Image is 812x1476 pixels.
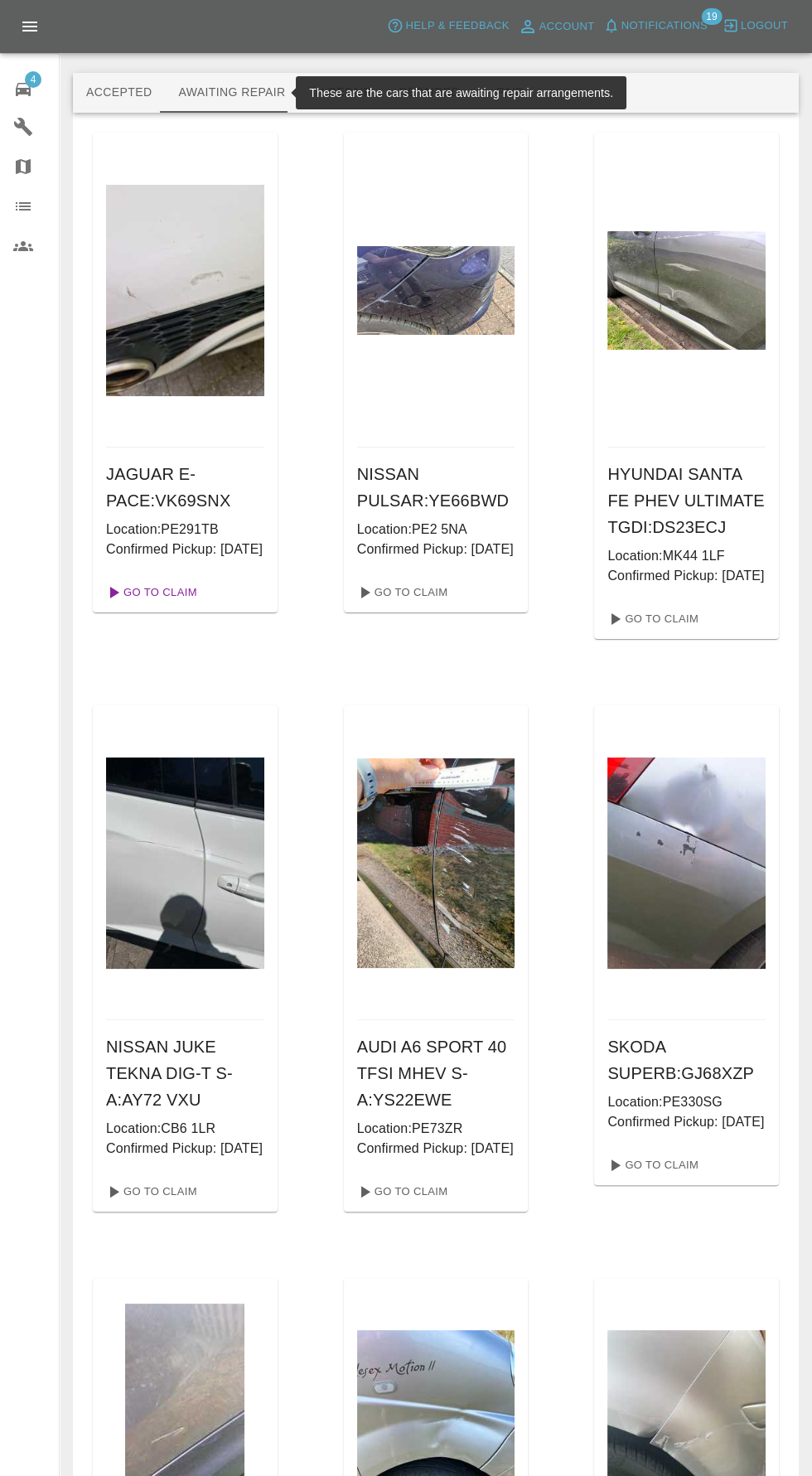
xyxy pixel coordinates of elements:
[607,1092,766,1112] p: Location: PE330SG
[701,8,722,25] span: 19
[607,566,766,586] p: Confirmed Pickup: [DATE]
[299,73,386,113] button: In Repair
[106,1119,264,1139] p: Location: CB6 1LR
[741,17,788,36] span: Logout
[106,461,264,514] h6: JAGUAR E-PACE : VK69SNX
[718,13,792,39] button: Logout
[621,17,708,36] span: Notifications
[165,73,298,113] button: Awaiting Repair
[357,520,515,540] p: Location: PE2 5NA
[601,606,703,632] a: Go To Claim
[405,17,509,36] span: Help & Feedback
[607,546,766,566] p: Location: MK44 1LF
[601,1152,703,1178] a: Go To Claim
[607,461,766,540] h6: HYUNDAI SANTA FE PHEV ULTIMATE TGDI : DS23ECJ
[473,73,548,113] button: Paid
[106,540,264,559] p: Confirmed Pickup: [DATE]
[357,1119,515,1139] p: Location: PE73ZR
[607,1112,766,1132] p: Confirmed Pickup: [DATE]
[350,579,452,606] a: Go To Claim
[385,73,473,113] button: Repaired
[357,461,515,514] h6: NISSAN PULSAR : YE66BWD
[599,13,712,39] button: Notifications
[99,1178,201,1205] a: Go To Claim
[607,1033,766,1086] h6: SKODA SUPERB : GJ68XZP
[357,1139,515,1159] p: Confirmed Pickup: [DATE]
[99,579,201,606] a: Go To Claim
[106,1033,264,1113] h6: NISSAN JUKE TEKNA DIG-T S-A : AY72 VXU
[383,13,513,39] button: Help & Feedback
[25,71,41,88] span: 4
[357,540,515,559] p: Confirmed Pickup: [DATE]
[73,73,165,113] button: Accepted
[106,1139,264,1159] p: Confirmed Pickup: [DATE]
[539,17,595,36] span: Account
[106,520,264,540] p: Location: PE291TB
[514,13,599,40] a: Account
[350,1178,452,1205] a: Go To Claim
[10,7,50,46] button: Open drawer
[357,1033,515,1113] h6: AUDI A6 SPORT 40 TFSI MHEV S-A : YS22EWE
